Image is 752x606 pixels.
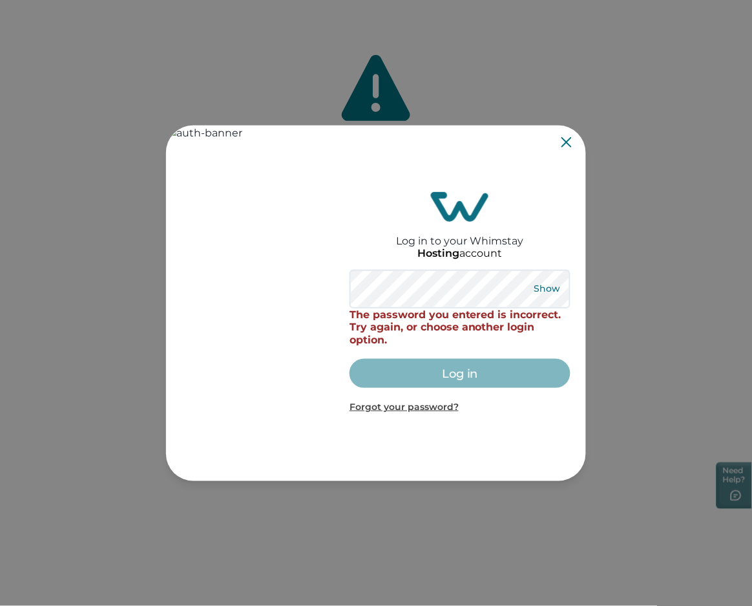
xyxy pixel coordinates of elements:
p: Hosting [418,247,460,260]
img: login-logo [431,192,489,222]
button: Show [524,280,570,298]
p: The password you entered is incorrect. Try again, or choose another login option. [350,308,570,347]
button: Log in [350,359,570,388]
button: Close [561,137,572,147]
h2: Log in to your Whimstay [397,222,524,247]
p: Forgot your password? [350,401,570,414]
img: auth-banner [166,125,334,481]
p: account [418,247,503,260]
